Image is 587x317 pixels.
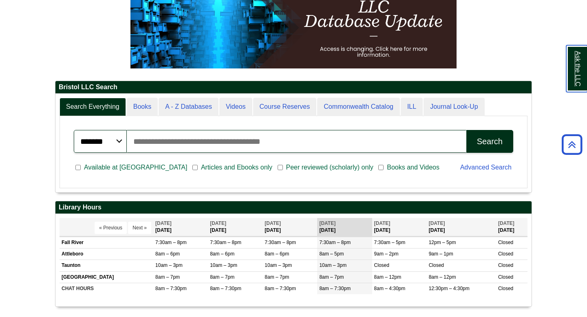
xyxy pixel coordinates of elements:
span: 8am – 7:30pm [155,286,187,291]
span: 10am – 3pm [265,262,292,268]
span: 10am – 3pm [155,262,183,268]
span: Closed [498,262,513,268]
span: Closed [498,240,513,245]
span: 8am – 6pm [265,251,289,257]
span: 7:30am – 8pm [265,240,296,245]
h2: Library Hours [55,201,532,214]
th: [DATE] [372,218,427,236]
span: 7:30am – 8pm [210,240,241,245]
span: 8am – 7:30pm [319,286,351,291]
span: [DATE] [155,220,172,226]
span: Closed [429,262,444,268]
span: Closed [498,251,513,257]
span: 7:30am – 5pm [374,240,406,245]
input: Available at [GEOGRAPHIC_DATA] [75,164,81,171]
span: 8am – 7:30pm [265,286,296,291]
a: Videos [219,98,252,116]
span: [DATE] [319,220,335,226]
span: 10am – 3pm [210,262,237,268]
span: [DATE] [265,220,281,226]
th: [DATE] [153,218,208,236]
td: Taunton [60,260,153,271]
th: [DATE] [208,218,263,236]
span: 8am – 7:30pm [210,286,241,291]
span: 8am – 4:30pm [374,286,406,291]
a: Journal Look-Up [424,98,484,116]
span: 8am – 7pm [155,274,180,280]
span: 8am – 6pm [155,251,180,257]
span: 12:30pm – 4:30pm [429,286,470,291]
a: A - Z Databases [159,98,218,116]
td: Attleboro [60,249,153,260]
a: Books [127,98,158,116]
a: Search Everything [60,98,126,116]
button: Next » [128,222,151,234]
span: 10am – 3pm [319,262,346,268]
span: 8am – 6pm [210,251,234,257]
input: Books and Videos [378,164,384,171]
span: 8am – 7pm [210,274,234,280]
span: 7:30am – 8pm [155,240,187,245]
th: [DATE] [427,218,496,236]
span: 8am – 5pm [319,251,344,257]
span: 8am – 12pm [429,274,456,280]
span: 12pm – 5pm [429,240,456,245]
span: 8am – 7pm [265,274,289,280]
input: Peer reviewed (scholarly) only [278,164,283,171]
span: [DATE] [210,220,226,226]
button: « Previous [95,222,127,234]
span: Closed [374,262,389,268]
div: Search [477,137,503,146]
span: [DATE] [429,220,445,226]
span: 8am – 12pm [374,274,402,280]
th: [DATE] [496,218,527,236]
span: 8am – 7pm [319,274,344,280]
a: ILL [401,98,423,116]
span: Closed [498,274,513,280]
span: Articles and Ebooks only [198,163,276,172]
span: [DATE] [374,220,391,226]
span: 9am – 2pm [374,251,399,257]
th: [DATE] [263,218,317,236]
td: [GEOGRAPHIC_DATA] [60,271,153,283]
th: [DATE] [317,218,372,236]
h2: Bristol LLC Search [55,81,532,94]
span: Peer reviewed (scholarly) only [283,163,377,172]
a: Advanced Search [460,164,512,171]
span: Closed [498,286,513,291]
a: Back to Top [559,139,585,150]
input: Articles and Ebooks only [192,164,198,171]
a: Commonwealth Catalog [317,98,400,116]
a: Course Reserves [253,98,317,116]
span: 7:30am – 8pm [319,240,351,245]
span: 9am – 1pm [429,251,453,257]
button: Search [466,130,513,153]
span: [DATE] [498,220,514,226]
span: Books and Videos [384,163,443,172]
span: Available at [GEOGRAPHIC_DATA] [81,163,190,172]
td: CHAT HOURS [60,283,153,294]
td: Fall River [60,237,153,249]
